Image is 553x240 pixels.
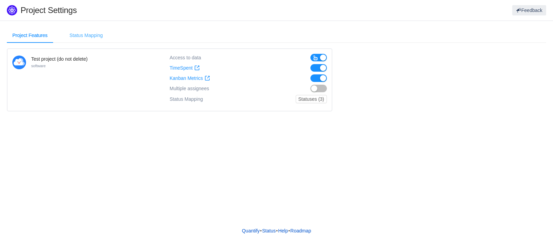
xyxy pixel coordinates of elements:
div: Project Features [7,28,53,43]
img: Quantify [7,5,17,15]
h4: Test project (do not delete) [31,56,88,62]
a: Roadmap [290,226,311,236]
a: Help [278,226,288,236]
a: Kanban Metrics [170,75,210,81]
div: Status Mapping [170,95,203,103]
small: software [31,64,46,68]
a: Quantify [242,226,260,236]
button: Feedback [512,5,546,15]
a: Status [262,226,276,236]
a: TimeSpent [170,65,200,71]
span: • [288,228,290,233]
div: Access to data [170,54,201,61]
span: • [276,228,278,233]
button: Statuses (3) [296,95,327,103]
h1: Project Settings [21,5,331,15]
span: Kanban Metrics [170,75,203,81]
span: • [260,228,262,233]
img: 10402 [12,56,26,69]
span: Multiple assignees [170,86,209,92]
span: TimeSpent [170,65,193,71]
div: Status Mapping [64,28,108,43]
